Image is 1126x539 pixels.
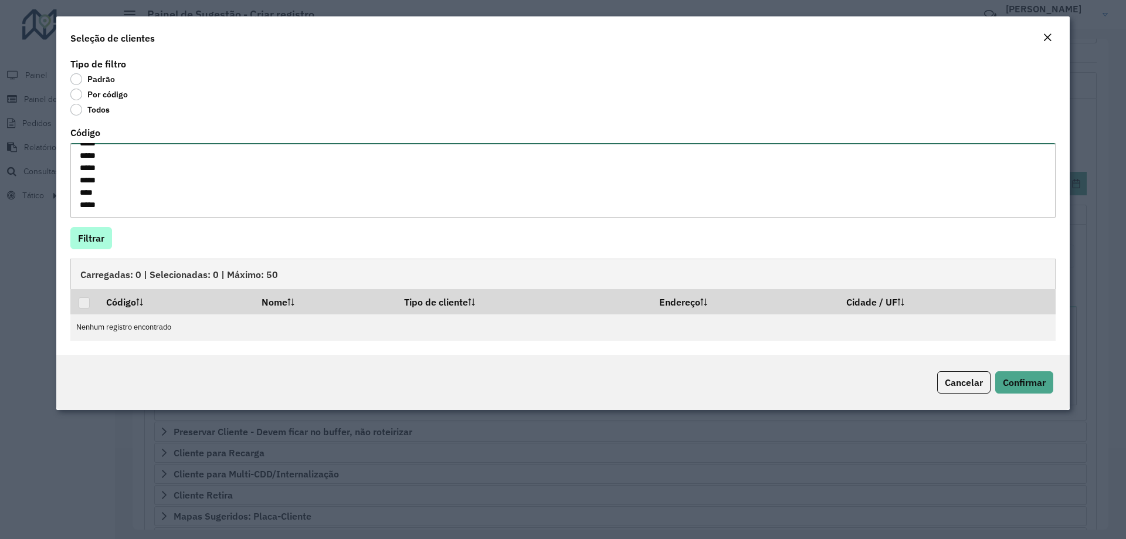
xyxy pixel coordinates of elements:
td: Nenhum registro encontrado [70,314,1056,341]
button: Filtrar [70,227,112,249]
label: Por código [70,89,128,100]
th: Tipo de cliente [396,289,651,314]
button: Confirmar [995,371,1053,394]
button: Cancelar [937,371,991,394]
th: Nome [253,289,396,314]
button: Close [1039,30,1056,46]
label: Código [70,126,100,140]
th: Endereço [651,289,839,314]
div: Carregadas: 0 | Selecionadas: 0 | Máximo: 50 [70,259,1056,289]
label: Tipo de filtro [70,57,126,71]
span: Cancelar [945,377,983,388]
label: Padrão [70,73,115,85]
label: Todos [70,104,110,116]
em: Fechar [1043,33,1052,42]
h4: Seleção de clientes [70,31,155,45]
span: Confirmar [1003,377,1046,388]
th: Código [98,289,253,314]
th: Cidade / UF [839,289,1056,314]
